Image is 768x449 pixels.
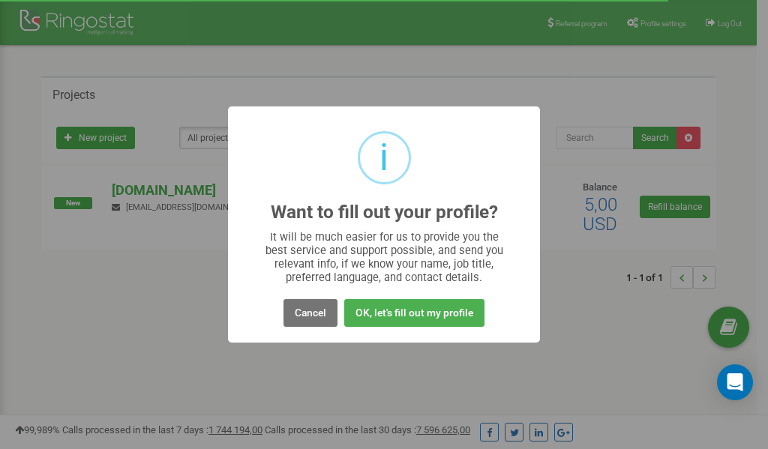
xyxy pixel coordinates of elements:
[258,230,511,284] div: It will be much easier for us to provide you the best service and support possible, and send you ...
[379,133,388,182] div: i
[344,299,484,327] button: OK, let's fill out my profile
[283,299,337,327] button: Cancel
[717,364,753,400] div: Open Intercom Messenger
[271,202,498,223] h2: Want to fill out your profile?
